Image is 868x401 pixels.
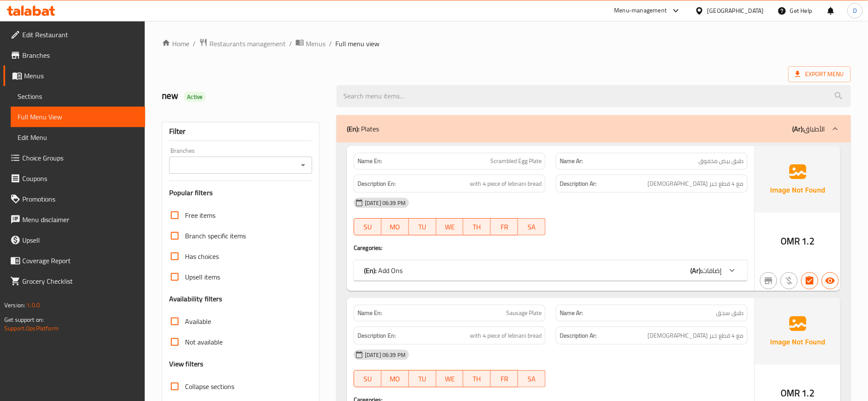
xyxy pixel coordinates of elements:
a: Menu disclaimer [3,209,145,230]
li: / [289,39,292,49]
button: SA [518,218,546,235]
li: / [329,39,332,49]
span: OMR [781,233,800,250]
span: Menus [306,39,325,49]
span: Full Menu View [18,112,138,122]
span: with 4 piece of lebnani bread [470,330,542,341]
span: Sausage Plate [506,309,542,318]
img: Ae5nvW7+0k+MAAAAAElFTkSuQmCC [755,298,841,365]
a: Coupons [3,168,145,189]
a: Upsell [3,230,145,250]
button: MO [382,218,409,235]
span: Not available [185,337,223,347]
strong: Description En: [358,178,396,189]
span: Grocery Checklist [22,276,138,286]
p: الأطباق [793,124,825,134]
nav: breadcrumb [162,38,851,49]
strong: Name Ar: [560,157,583,166]
span: TH [467,221,487,233]
a: Full Menu View [11,107,145,127]
button: Not branch specific item [760,272,777,289]
span: إضافات [702,264,722,277]
button: Has choices [801,272,818,289]
span: 1.0.0 [27,300,40,311]
a: Sections [11,86,145,107]
strong: Name Ar: [560,309,583,318]
span: [DATE] 06:39 PM [361,351,409,359]
button: TH [463,370,491,387]
button: TU [409,218,436,235]
a: Menus [295,38,325,49]
span: Full menu view [335,39,379,49]
button: WE [436,370,464,387]
div: (En): Add Ons(Ar):إضافات [354,260,748,281]
span: SA [522,373,542,385]
button: TU [409,370,436,387]
button: SA [518,370,546,387]
a: Edit Menu [11,127,145,148]
button: SU [354,218,382,235]
b: (En): [364,264,376,277]
b: (En): [347,122,359,135]
a: Restaurants management [199,38,286,49]
span: Branches [22,50,138,60]
span: MO [385,221,406,233]
button: Purchased item [781,272,798,289]
span: Edit Restaurant [22,30,138,40]
a: Branches [3,45,145,65]
a: Support.OpsPlatform [4,323,59,334]
span: Version: [4,300,25,311]
h3: Popular filters [169,188,312,198]
p: Add Ons [364,265,403,276]
span: TU [412,373,433,385]
img: Ae5nvW7+0k+MAAAAAElFTkSuQmCC [755,146,841,213]
b: (Ar): [793,122,804,135]
span: TH [467,373,487,385]
div: Filter [169,122,312,141]
button: MO [382,370,409,387]
button: FR [491,370,518,387]
strong: Description Ar: [560,330,597,341]
h2: new [162,89,326,102]
span: Collapse sections [185,381,234,392]
span: D [853,6,857,15]
span: TU [412,221,433,233]
span: Available [185,316,211,327]
span: Choice Groups [22,153,138,163]
a: Edit Restaurant [3,24,145,45]
h3: View filters [169,359,204,369]
span: Upsell [22,235,138,245]
span: Menu disclaimer [22,214,138,225]
div: Active [184,92,206,102]
div: (En): Plates(Ar):الأطباق [337,115,851,143]
input: search [337,85,851,107]
span: [DATE] 06:39 PM [361,199,409,207]
a: Coverage Report [3,250,145,271]
span: FR [494,221,515,233]
span: مع 4 قطع خبز لبناني [648,178,744,189]
a: Home [162,39,189,49]
span: Active [184,93,206,101]
a: Menus [3,65,145,86]
button: FR [491,218,518,235]
span: Coupons [22,173,138,184]
span: WE [440,221,460,233]
span: Scrambled Egg Plate [490,157,542,166]
li: / [193,39,196,49]
a: Choice Groups [3,148,145,168]
span: Menus [24,71,138,81]
span: 1.2 [802,233,814,250]
span: Edit Menu [18,132,138,143]
span: SU [358,373,378,385]
button: WE [436,218,464,235]
button: Available [822,272,839,289]
span: Has choices [185,251,219,261]
span: Promotions [22,194,138,204]
a: Promotions [3,189,145,209]
span: Get support on: [4,314,44,325]
span: Restaurants management [209,39,286,49]
strong: Name En: [358,309,382,318]
strong: Description En: [358,330,396,341]
a: Grocery Checklist [3,271,145,291]
h4: Caregories: [354,244,748,252]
